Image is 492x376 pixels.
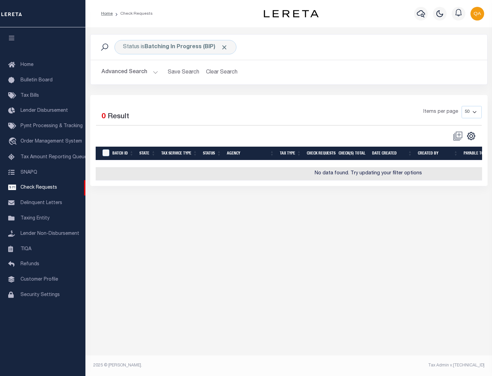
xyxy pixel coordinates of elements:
span: Tax Bills [20,93,39,98]
span: 0 [101,113,106,120]
span: Taxing Entity [20,216,50,221]
span: Tax Amount Reporting Queue [20,155,87,160]
th: State: activate to sort column ascending [137,147,159,161]
b: Batching In Progress (BIP) [145,44,228,50]
div: 2025 © [PERSON_NAME]. [88,362,289,368]
span: Lender Non-Disbursement [20,231,79,236]
th: Agency: activate to sort column ascending [224,147,277,161]
th: Tax Type: activate to sort column ascending [277,147,304,161]
span: Home [20,63,33,67]
a: Home [101,12,113,16]
span: Bulletin Board [20,78,53,83]
span: Security Settings [20,293,60,297]
span: Delinquent Letters [20,201,62,205]
img: logo-dark.svg [264,10,318,17]
button: Clear Search [203,66,241,79]
span: Refunds [20,262,39,267]
th: Check(s) Total [336,147,369,161]
i: travel_explore [8,137,19,146]
th: Check Requests [304,147,336,161]
th: Date Created: activate to sort column ascending [369,147,415,161]
span: Customer Profile [20,277,58,282]
span: Check Requests [20,185,57,190]
div: Tax Admin v.[TECHNICAL_ID] [294,362,484,368]
img: svg+xml;base64,PHN2ZyB4bWxucz0iaHR0cDovL3d3dy53My5vcmcvMjAwMC9zdmciIHBvaW50ZXItZXZlbnRzPSJub25lIi... [470,7,484,21]
th: Batch Id: activate to sort column ascending [110,147,137,161]
div: Status is [114,40,236,54]
span: TIQA [20,246,31,251]
span: Items per page [423,108,458,116]
span: SNAPQ [20,170,37,175]
span: Lender Disbursement [20,108,68,113]
span: Order Management System [20,139,82,144]
button: Save Search [164,66,203,79]
th: Tax Service Type: activate to sort column ascending [159,147,200,161]
label: Result [108,111,129,122]
th: Created By: activate to sort column ascending [415,147,461,161]
li: Check Requests [113,11,153,17]
button: Advanced Search [101,66,158,79]
span: Click to Remove [221,44,228,51]
span: Pymt Processing & Tracking [20,124,83,129]
th: Status: activate to sort column ascending [200,147,224,161]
